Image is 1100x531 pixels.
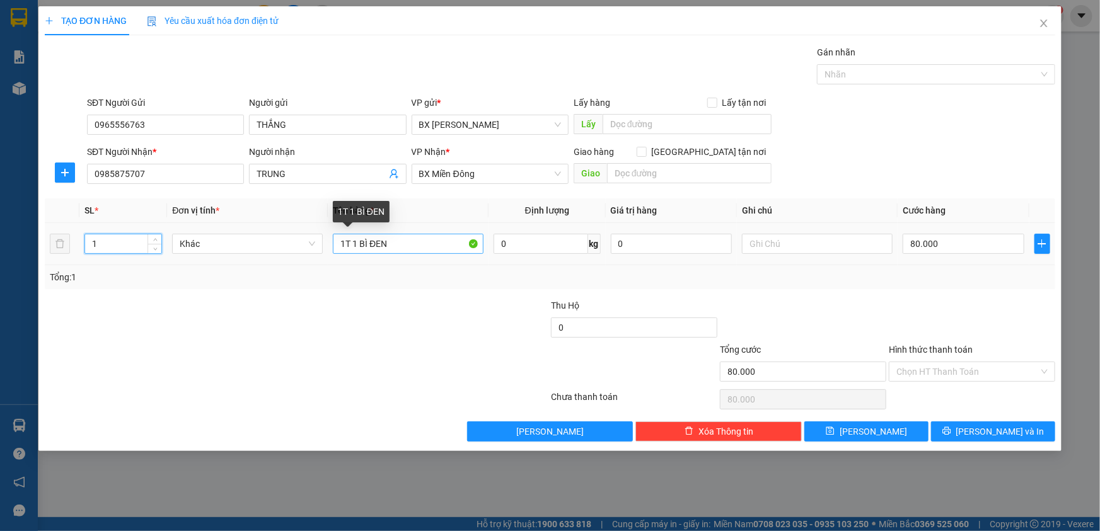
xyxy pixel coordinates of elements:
[87,96,244,110] div: SĐT Người Gửi
[525,205,569,215] span: Định lượng
[574,98,610,108] span: Lấy hàng
[737,198,898,223] th: Ghi chú
[412,147,446,157] span: VP Nhận
[550,390,719,412] div: Chưa thanh toán
[148,234,161,244] span: Increase Value
[333,201,390,222] div: 1T 1 BÌ ĐEN
[1039,18,1049,28] span: close
[742,234,893,254] input: Ghi Chú
[635,421,802,442] button: deleteXóa Thông tin
[333,234,483,254] input: VD: Bàn, Ghế
[84,205,95,215] span: SL
[516,425,584,438] span: [PERSON_NAME]
[45,16,54,25] span: plus
[147,16,157,26] img: icon
[419,115,561,134] span: BX Phạm Văn Đồng
[249,145,406,159] div: Người nhận
[956,425,1045,438] span: [PERSON_NAME] và In
[817,47,855,57] label: Gán nhãn
[685,426,693,437] span: delete
[50,234,70,254] button: delete
[603,114,772,134] input: Dọc đường
[147,16,279,26] span: Yêu cầu xuất hóa đơn điện tử
[574,163,607,183] span: Giao
[151,245,159,253] span: down
[588,234,601,254] span: kg
[1034,234,1050,254] button: plus
[720,345,761,355] span: Tổng cước
[717,96,772,110] span: Lấy tận nơi
[647,145,772,159] span: [GEOGRAPHIC_DATA] tận nơi
[172,205,219,215] span: Đơn vị tính
[419,164,561,183] span: BX Miền Đông
[87,145,244,159] div: SĐT Người Nhận
[50,270,425,284] div: Tổng: 1
[1035,239,1050,249] span: plus
[611,205,657,215] span: Giá trị hàng
[180,234,315,253] span: Khác
[804,421,929,442] button: save[PERSON_NAME]
[698,425,753,438] span: Xóa Thông tin
[607,163,772,183] input: Dọc đường
[574,114,603,134] span: Lấy
[903,205,946,215] span: Cước hàng
[942,426,951,437] span: printer
[826,426,835,437] span: save
[412,96,569,110] div: VP gửi
[467,421,634,442] button: [PERSON_NAME]
[931,421,1055,442] button: printer[PERSON_NAME] và In
[151,236,159,244] span: up
[249,96,406,110] div: Người gửi
[389,169,399,179] span: user-add
[840,425,907,438] span: [PERSON_NAME]
[1026,6,1062,42] button: Close
[611,234,732,254] input: 0
[55,163,75,183] button: plus
[551,300,579,311] span: Thu Hộ
[574,147,614,157] span: Giao hàng
[55,168,74,178] span: plus
[889,345,973,355] label: Hình thức thanh toán
[148,244,161,253] span: Decrease Value
[45,16,127,26] span: TẠO ĐƠN HÀNG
